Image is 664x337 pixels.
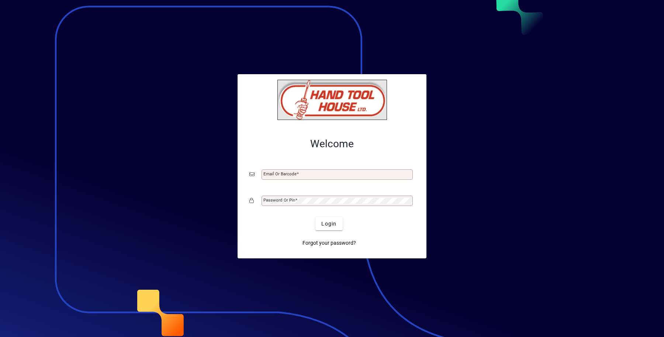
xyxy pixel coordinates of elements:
[321,220,336,228] span: Login
[315,217,342,230] button: Login
[263,197,295,203] mat-label: Password or Pin
[302,239,356,247] span: Forgot your password?
[263,171,297,176] mat-label: Email or Barcode
[300,236,359,250] a: Forgot your password?
[249,138,415,150] h2: Welcome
